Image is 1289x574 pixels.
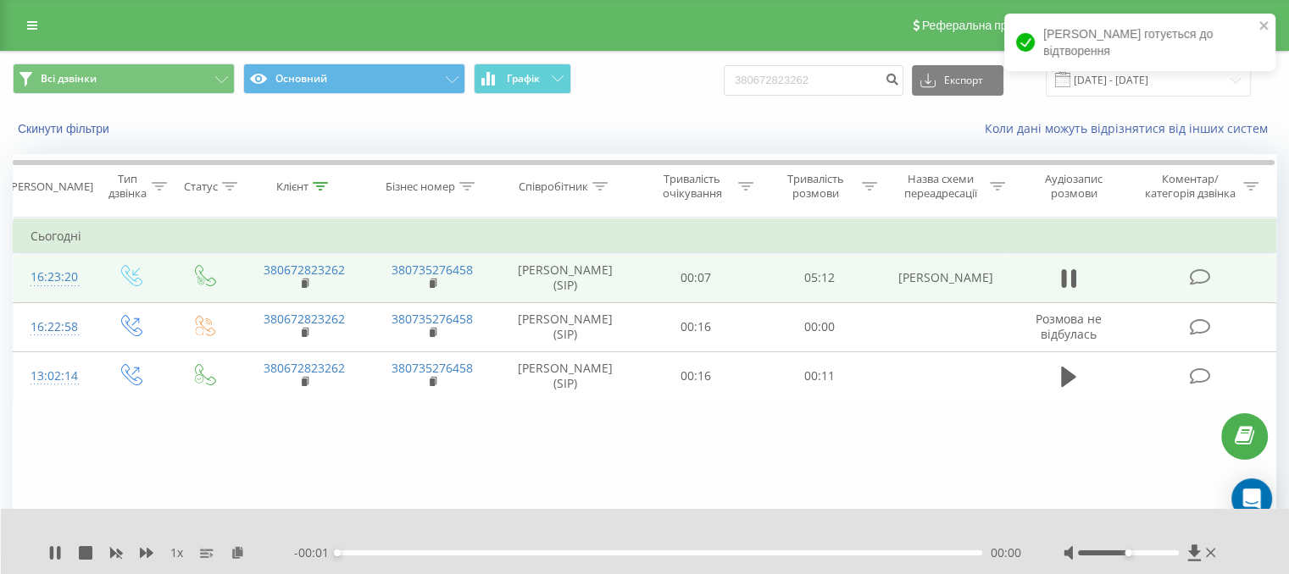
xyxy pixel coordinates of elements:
[264,311,345,327] a: 380672823262
[294,544,337,561] span: - 00:01
[497,302,635,351] td: [PERSON_NAME] (SIP)
[635,351,758,400] td: 00:16
[243,63,465,94] button: Основний
[912,65,1003,96] button: Експорт
[392,311,473,327] a: 380735276458
[985,120,1276,136] a: Коли дані можуть відрізнятися вiд інших систем
[1140,172,1239,201] div: Коментар/категорія дзвінка
[773,172,858,201] div: Тривалість розмови
[497,351,635,400] td: [PERSON_NAME] (SIP)
[392,262,473,278] a: 380735276458
[13,121,118,136] button: Скинути фільтри
[107,172,147,201] div: Тип дзвінка
[1004,14,1275,71] div: [PERSON_NAME] готується до відтворення
[497,253,635,302] td: [PERSON_NAME] (SIP)
[1231,478,1272,519] div: Open Intercom Messenger
[13,63,235,94] button: Всі дзвінки
[264,360,345,376] a: 380672823262
[170,544,183,561] span: 1 x
[31,311,75,344] div: 16:22:58
[474,63,571,94] button: Графік
[276,179,308,194] div: Клієнт
[31,261,75,294] div: 16:23:20
[1036,311,1102,342] span: Розмова не відбулась
[758,253,881,302] td: 05:12
[507,73,540,85] span: Графік
[1258,19,1270,35] button: close
[334,549,341,556] div: Accessibility label
[392,360,473,376] a: 380735276458
[724,65,903,96] input: Пошук за номером
[41,72,97,86] span: Всі дзвінки
[635,253,758,302] td: 00:07
[758,302,881,351] td: 00:00
[991,544,1021,561] span: 00:00
[519,179,588,194] div: Співробітник
[184,179,218,194] div: Статус
[881,253,1008,302] td: [PERSON_NAME]
[650,172,735,201] div: Тривалість очікування
[897,172,986,201] div: Назва схеми переадресації
[758,351,881,400] td: 00:11
[31,360,75,393] div: 13:02:14
[1025,172,1124,201] div: Аудіозапис розмови
[8,179,93,194] div: [PERSON_NAME]
[264,262,345,278] a: 380672823262
[14,219,1276,253] td: Сьогодні
[386,179,455,194] div: Бізнес номер
[635,302,758,351] td: 00:16
[922,19,1047,32] span: Реферальна програма
[1125,549,1131,556] div: Accessibility label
